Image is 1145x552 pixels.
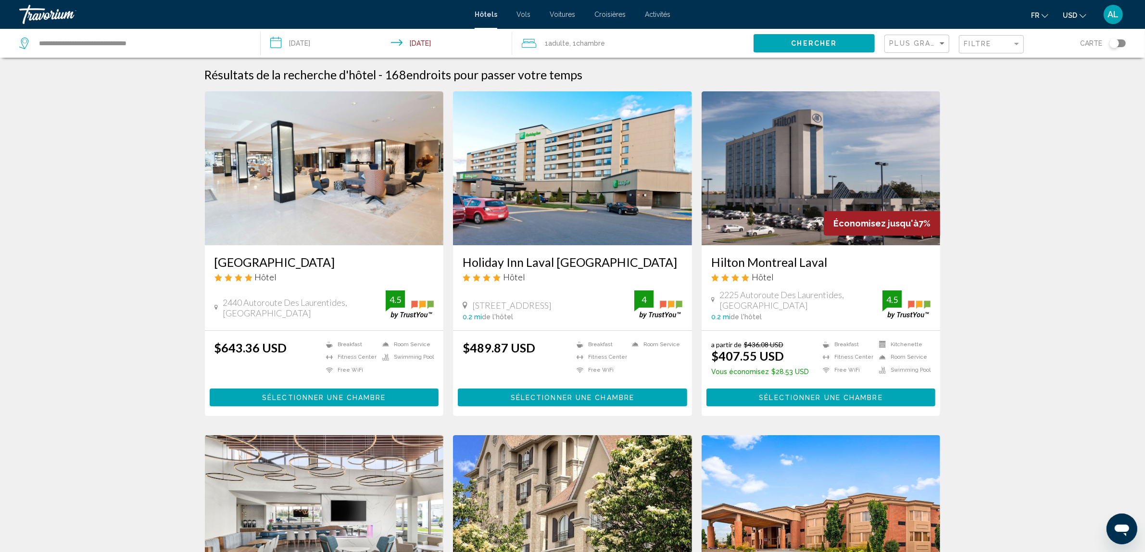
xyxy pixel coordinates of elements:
li: Breakfast [321,340,377,349]
span: Filtre [964,40,992,48]
a: Croisières [594,11,626,18]
li: Room Service [627,340,682,349]
span: 2225 Autoroute Des Laurentides, [GEOGRAPHIC_DATA] [719,289,882,311]
div: 7% [824,211,940,236]
span: AL [1108,10,1119,19]
img: trustyou-badge.svg [882,290,931,319]
span: 0.2 mi [711,313,730,321]
span: 0.2 mi [463,313,482,321]
a: Hôtels [475,11,497,18]
img: Hotel image [453,91,692,245]
a: Travorium [19,5,465,24]
span: Vous économisez [711,368,769,376]
span: Chambre [576,39,605,47]
span: - [379,67,383,82]
a: Activités [645,11,670,18]
mat-select: Sort by [890,40,946,48]
ins: $643.36 USD [214,340,287,355]
span: [STREET_ADDRESS] [472,300,552,311]
button: Toggle map [1102,39,1126,48]
button: Sélectionner une chambre [458,389,687,406]
li: Room Service [874,353,931,362]
li: Room Service [377,340,434,349]
button: User Menu [1101,4,1126,25]
img: Hotel image [205,91,444,245]
span: Adulte [548,39,569,47]
span: endroits pour passer votre temps [407,67,583,82]
span: 1 [545,37,569,50]
a: Sélectionner une chambre [458,391,687,401]
a: Voitures [550,11,575,18]
span: USD [1063,12,1077,19]
div: 4 [634,294,654,305]
button: Sélectionner une chambre [706,389,936,406]
li: Swimming Pool [377,353,434,362]
img: Hotel image [702,91,941,245]
a: Sélectionner une chambre [210,391,439,401]
a: [GEOGRAPHIC_DATA] [214,255,434,269]
span: 2440 Autoroute Des Laurentides, [GEOGRAPHIC_DATA] [223,297,386,318]
button: Change currency [1063,8,1086,22]
span: Sélectionner une chambre [511,394,634,401]
li: Free WiFi [321,366,377,374]
button: Check-in date: Aug 22, 2025 Check-out date: Aug 24, 2025 [261,29,512,58]
li: Swimming Pool [874,366,931,374]
button: Sélectionner une chambre [210,389,439,406]
del: $436.08 USD [744,340,783,349]
ins: $489.87 USD [463,340,535,355]
span: Hôtel [752,272,774,282]
li: Kitchenette [874,340,931,349]
div: 4.5 [882,294,902,305]
span: Carte [1080,37,1102,50]
span: de l'hôtel [482,313,513,321]
p: $28.53 USD [711,368,809,376]
img: trustyou-badge.svg [386,290,434,319]
iframe: Bouton de lancement de la fenêtre de messagerie [1107,514,1137,544]
button: Change language [1031,8,1048,22]
span: fr [1031,12,1039,19]
span: , 1 [569,37,605,50]
button: Chercher [754,34,874,52]
span: Sélectionner une chambre [262,394,386,401]
img: trustyou-badge.svg [634,290,682,319]
span: Hôtel [503,272,525,282]
a: Holiday Inn Laval [GEOGRAPHIC_DATA] [463,255,682,269]
a: Hilton Montreal Laval [711,255,931,269]
span: Chercher [792,40,837,48]
h2: 168 [385,67,583,82]
li: Fitness Center [818,353,874,362]
div: 4 star Hotel [711,272,931,282]
li: Breakfast [572,340,627,349]
button: Travelers: 1 adult, 0 children [512,29,754,58]
ins: $407.55 USD [711,349,784,363]
li: Fitness Center [321,353,377,362]
li: Breakfast [818,340,874,349]
li: Fitness Center [572,353,627,362]
li: Free WiFi [572,366,627,374]
span: Économisez jusqu'à [833,218,919,228]
h1: Résultats de la recherche d'hôtel [205,67,377,82]
span: a partir de [711,340,742,349]
li: Free WiFi [818,366,874,374]
div: 4 star Hotel [214,272,434,282]
div: 4.5 [386,294,405,305]
a: Sélectionner une chambre [706,391,936,401]
span: de l'hôtel [730,313,762,321]
button: Filter [959,35,1024,54]
a: Vols [516,11,530,18]
span: Plus grandes économies [890,39,1004,47]
span: Hôtel [255,272,277,282]
span: Sélectionner une chambre [759,394,882,401]
div: 4 star Hotel [463,272,682,282]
